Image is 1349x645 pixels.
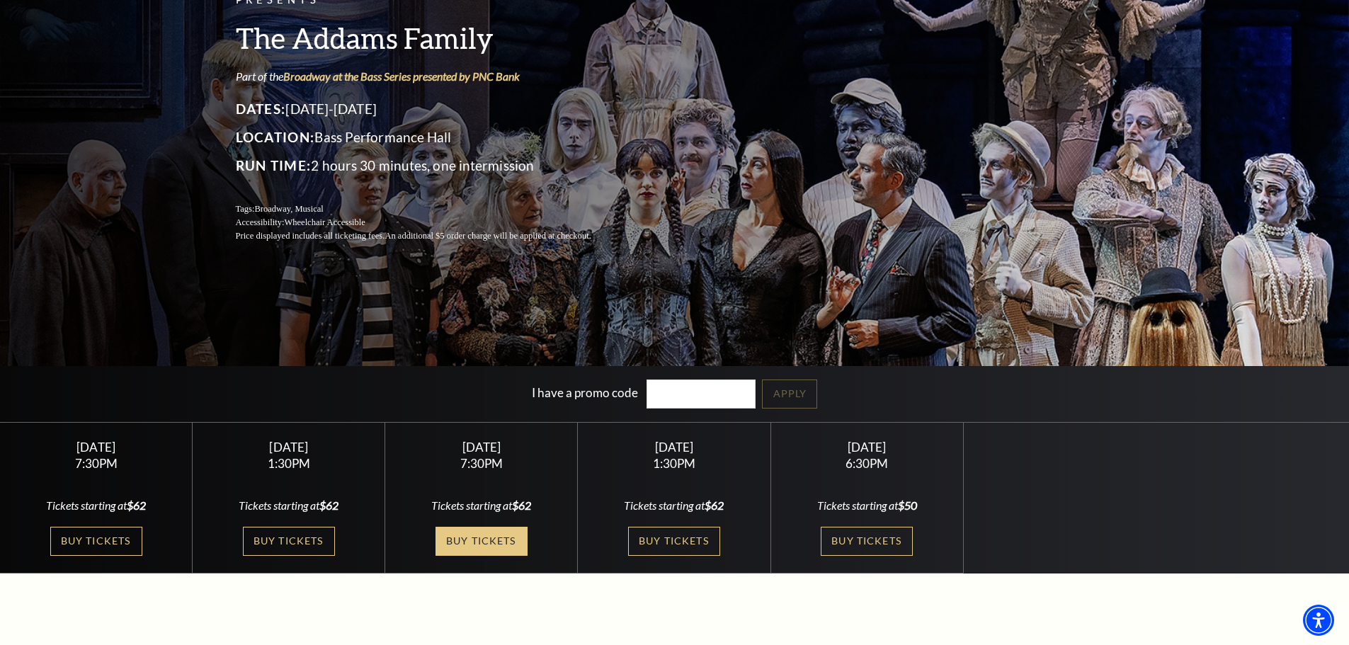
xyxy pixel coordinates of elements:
p: Price displayed includes all ticketing fees. [236,229,625,243]
a: Buy Tickets [50,527,142,556]
div: Accessibility Menu [1303,605,1334,636]
span: Run Time: [236,157,312,173]
div: Tickets starting at [210,498,368,513]
p: Part of the [236,69,625,84]
span: $62 [705,498,724,512]
div: [DATE] [17,440,176,455]
div: 1:30PM [210,457,368,469]
p: [DATE]-[DATE] [236,98,625,120]
div: Tickets starting at [17,498,176,513]
div: Tickets starting at [402,498,561,513]
a: Buy Tickets [821,527,913,556]
span: Location: [236,129,315,145]
a: Buy Tickets [628,527,720,556]
a: Broadway at the Bass Series presented by PNC Bank - open in a new tab [283,69,520,83]
div: 7:30PM [402,457,561,469]
span: $62 [127,498,146,512]
p: Bass Performance Hall [236,126,625,149]
p: Accessibility: [236,216,625,229]
p: 2 hours 30 minutes, one intermission [236,154,625,177]
a: Buy Tickets [243,527,335,556]
span: An additional $5 order charge will be applied at checkout. [385,231,591,241]
span: Broadway, Musical [254,204,323,214]
div: Tickets starting at [787,498,946,513]
label: I have a promo code [532,385,638,400]
div: 6:30PM [787,457,946,469]
div: 1:30PM [595,457,753,469]
div: [DATE] [787,440,946,455]
div: [DATE] [210,440,368,455]
div: Tickets starting at [595,498,753,513]
div: [DATE] [595,440,753,455]
a: Buy Tickets [436,527,528,556]
div: 7:30PM [17,457,176,469]
span: Dates: [236,101,286,117]
span: $50 [898,498,917,512]
span: $62 [512,498,531,512]
div: [DATE] [402,440,561,455]
p: Tags: [236,202,625,216]
h3: The Addams Family [236,20,625,56]
span: $62 [319,498,338,512]
span: Wheelchair Accessible [284,217,365,227]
